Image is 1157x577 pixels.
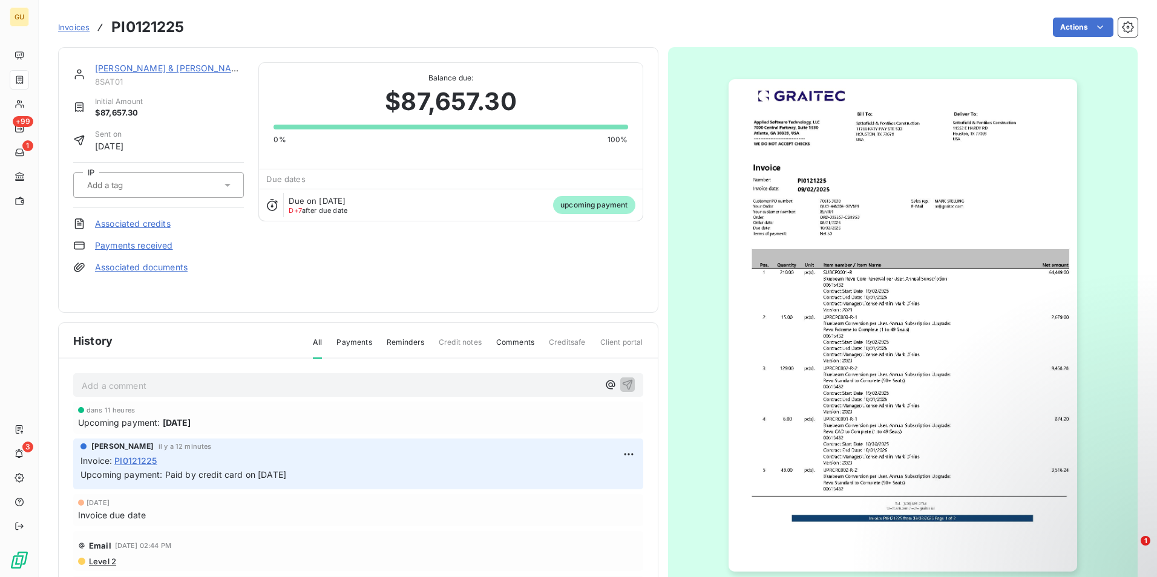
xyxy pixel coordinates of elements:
[95,261,188,273] a: Associated documents
[313,337,322,359] span: All
[95,218,171,230] a: Associated credits
[111,16,184,38] h3: PI0121225
[1053,18,1113,37] button: Actions
[385,83,517,120] span: $87,657.30
[10,550,29,570] img: Logo LeanPay
[10,7,29,27] div: GU
[87,406,135,414] span: dans 11 heures
[549,337,586,357] span: Creditsafe
[95,96,143,107] span: Initial Amount
[13,116,33,127] span: +99
[608,134,628,145] span: 100%
[86,180,159,191] input: Add a tag
[553,196,635,214] span: upcoming payment
[73,333,113,349] span: History
[91,441,154,452] span: [PERSON_NAME]
[22,442,33,452] span: 3
[387,337,424,357] span: Reminders
[95,107,143,119] span: $87,657.30
[78,509,146,521] span: Invoice due date
[87,499,110,506] span: [DATE]
[289,196,346,206] span: Due on [DATE]
[729,79,1077,572] img: invoice_thumbnail
[22,140,33,151] span: 1
[95,129,123,140] span: Sent on
[274,134,286,145] span: 0%
[114,454,157,467] span: PI0121225
[95,77,244,86] span: 8SAT01
[289,207,347,214] span: after due date
[1141,536,1150,546] span: 1
[89,541,111,550] span: Email
[58,22,90,32] span: Invoices
[58,21,90,33] a: Invoices
[336,337,372,357] span: Payments
[163,416,191,429] span: [DATE]
[95,63,301,73] a: [PERSON_NAME] & [PERSON_NAME] Construction
[80,469,286,480] span: Upcoming payment: Paid by credit card on [DATE]
[439,337,482,357] span: Credit notes
[274,73,628,83] span: Balance due:
[78,416,160,429] span: Upcoming payment:
[289,206,301,215] span: D+7
[600,337,643,357] span: Client portal
[266,174,305,184] span: Due dates
[115,542,171,549] span: [DATE] 02:44 PM
[1116,536,1145,565] iframe: Intercom live chat
[88,556,116,566] span: Level 2
[159,443,212,450] span: il y a 12 minutes
[80,454,112,467] span: Invoice :
[496,337,534,357] span: Comments
[95,240,173,252] a: Payments received
[95,140,123,152] span: [DATE]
